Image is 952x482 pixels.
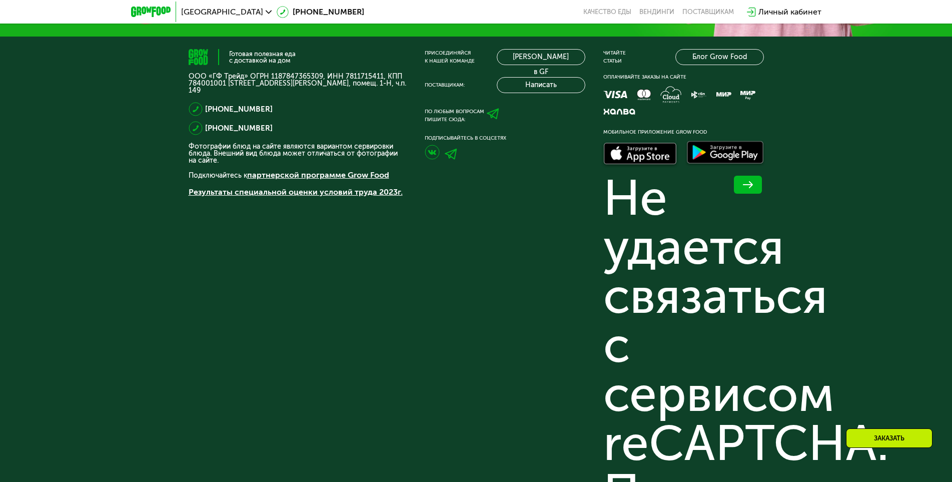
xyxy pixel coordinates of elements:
[189,169,407,181] p: Подключайтесь к
[583,8,631,16] a: Качество еды
[497,49,585,65] a: [PERSON_NAME] в GF
[205,122,273,134] a: [PHONE_NUMBER]
[425,108,484,124] div: По любым вопросам пишите сюда:
[682,8,734,16] div: поставщикам
[425,134,585,142] div: Подписывайтесь в соцсетях
[639,8,674,16] a: Вендинги
[603,49,626,65] div: Читайте статьи
[684,139,766,168] img: Доступно в Google Play
[425,81,465,89] div: Поставщикам:
[205,103,273,115] a: [PHONE_NUMBER]
[189,73,407,94] p: ООО «ГФ Трейд» ОГРН 1187847365309, ИНН 7811715411, КПП 784001001 [STREET_ADDRESS][PERSON_NAME], п...
[846,428,932,448] div: Заказать
[229,51,296,64] div: Готовая полезная еда с доставкой на дом
[189,143,407,164] p: Фотографии блюд на сайте являются вариантом сервировки блюда. Внешний вид блюда может отличаться ...
[603,128,764,136] div: Мобильное приложение Grow Food
[758,6,821,18] div: Личный кабинет
[675,49,764,65] a: Блог Grow Food
[247,170,389,180] a: партнерской программе Grow Food
[189,187,403,197] a: Результаты специальной оценки условий труда 2023г.
[425,49,475,65] div: Присоединяйся к нашей команде
[181,8,263,16] span: [GEOGRAPHIC_DATA]
[603,73,764,81] div: Оплачивайте заказы на сайте
[497,77,585,93] button: Написать
[277,6,364,18] a: [PHONE_NUMBER]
